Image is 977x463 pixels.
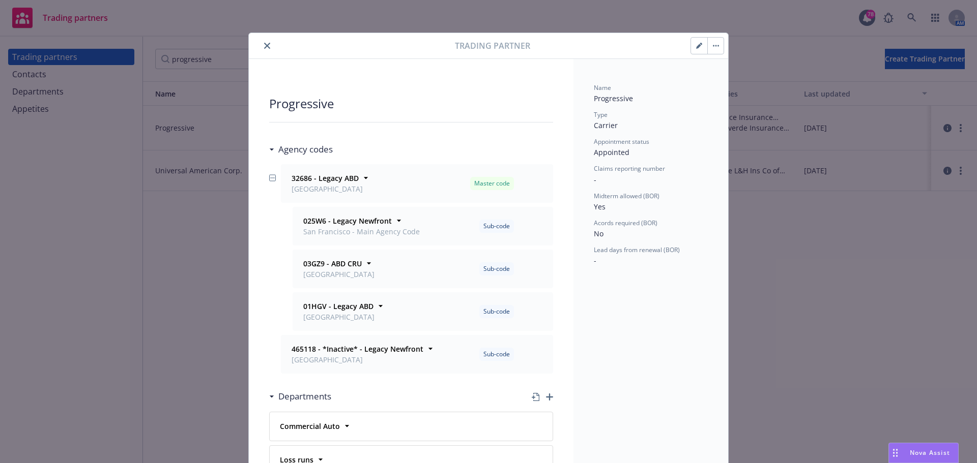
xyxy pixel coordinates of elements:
span: Nova Assist [910,448,950,457]
strong: 465118 - *Inactive* - Legacy Newfront [292,344,423,354]
div: Departments [269,390,331,403]
strong: Commercial Auto [280,421,340,431]
span: No [594,229,604,238]
strong: 01HGV - Legacy ABD [303,301,373,311]
span: Sub-code [483,222,510,231]
span: Type [594,110,608,119]
span: - [594,256,596,265]
span: Claims reporting number [594,164,665,173]
span: Acords required (BOR) [594,219,657,227]
h3: Departments [278,390,331,403]
button: close [261,40,273,52]
span: Lead days from renewal (BOR) [594,245,680,254]
span: [GEOGRAPHIC_DATA] [303,312,375,322]
span: [GEOGRAPHIC_DATA] [292,354,423,365]
button: Nova Assist [888,443,959,463]
span: [GEOGRAPHIC_DATA] [303,269,375,280]
span: Appointed [594,147,629,157]
span: Yes [594,202,606,211]
span: Carrier [594,120,618,130]
div: Drag to move [889,443,902,462]
div: Progressive [269,96,553,112]
span: Sub-code [483,307,510,316]
span: Appointment status [594,137,649,146]
span: Midterm allowed (BOR) [594,192,659,200]
span: - [594,175,596,184]
span: Sub-code [483,264,510,273]
span: [GEOGRAPHIC_DATA] [292,183,363,194]
span: Name [594,83,611,92]
div: Agency codes [269,143,333,156]
span: San Francisco - Main Agency Code [303,226,420,237]
h3: Agency codes [278,143,333,156]
span: Master code [474,179,510,188]
span: Progressive [594,94,633,103]
span: Trading partner [455,40,530,52]
strong: 03GZ9 - ABD CRU [303,259,362,268]
span: Sub-code [483,350,510,359]
strong: 025W6 - Legacy Newfront [303,216,392,226]
strong: 32686 - Legacy ABD [292,173,359,183]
